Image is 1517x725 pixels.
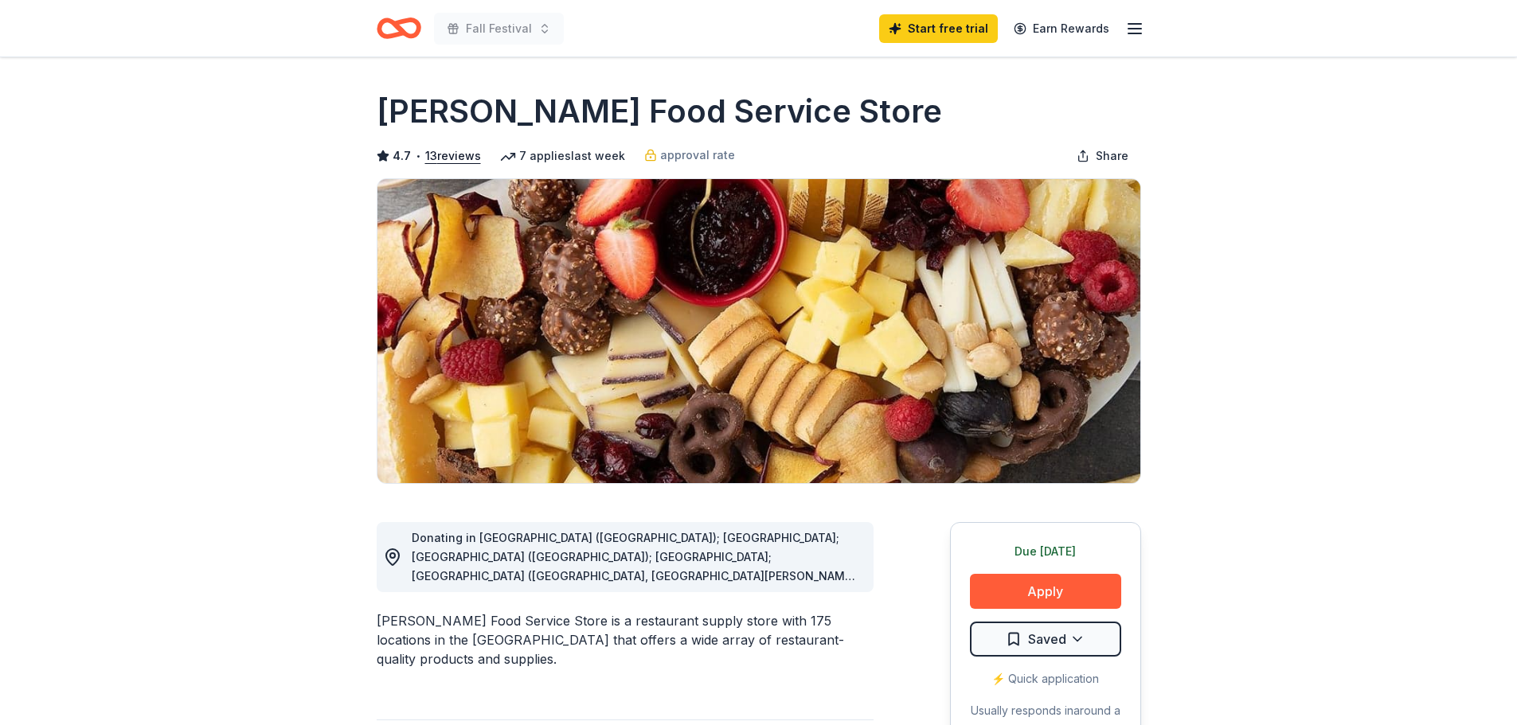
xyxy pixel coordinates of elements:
[1004,14,1119,43] a: Earn Rewards
[500,146,625,166] div: 7 applies last week
[970,622,1121,657] button: Saved
[1096,146,1128,166] span: Share
[970,574,1121,609] button: Apply
[879,14,998,43] a: Start free trial
[970,669,1121,688] div: ⚡️ Quick application
[377,10,421,47] a: Home
[377,611,874,668] div: [PERSON_NAME] Food Service Store is a restaurant supply store with 175 locations in the [GEOGRAPH...
[1028,629,1066,649] span: Saved
[434,13,564,45] button: Fall Festival
[1064,140,1141,172] button: Share
[644,146,735,165] a: approval rate
[415,150,420,162] span: •
[425,146,481,166] button: 13reviews
[660,146,735,165] span: approval rate
[377,179,1140,483] img: Image for Gordon Food Service Store
[393,146,411,166] span: 4.7
[377,89,942,134] h1: [PERSON_NAME] Food Service Store
[466,19,532,38] span: Fall Festival
[970,542,1121,561] div: Due [DATE]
